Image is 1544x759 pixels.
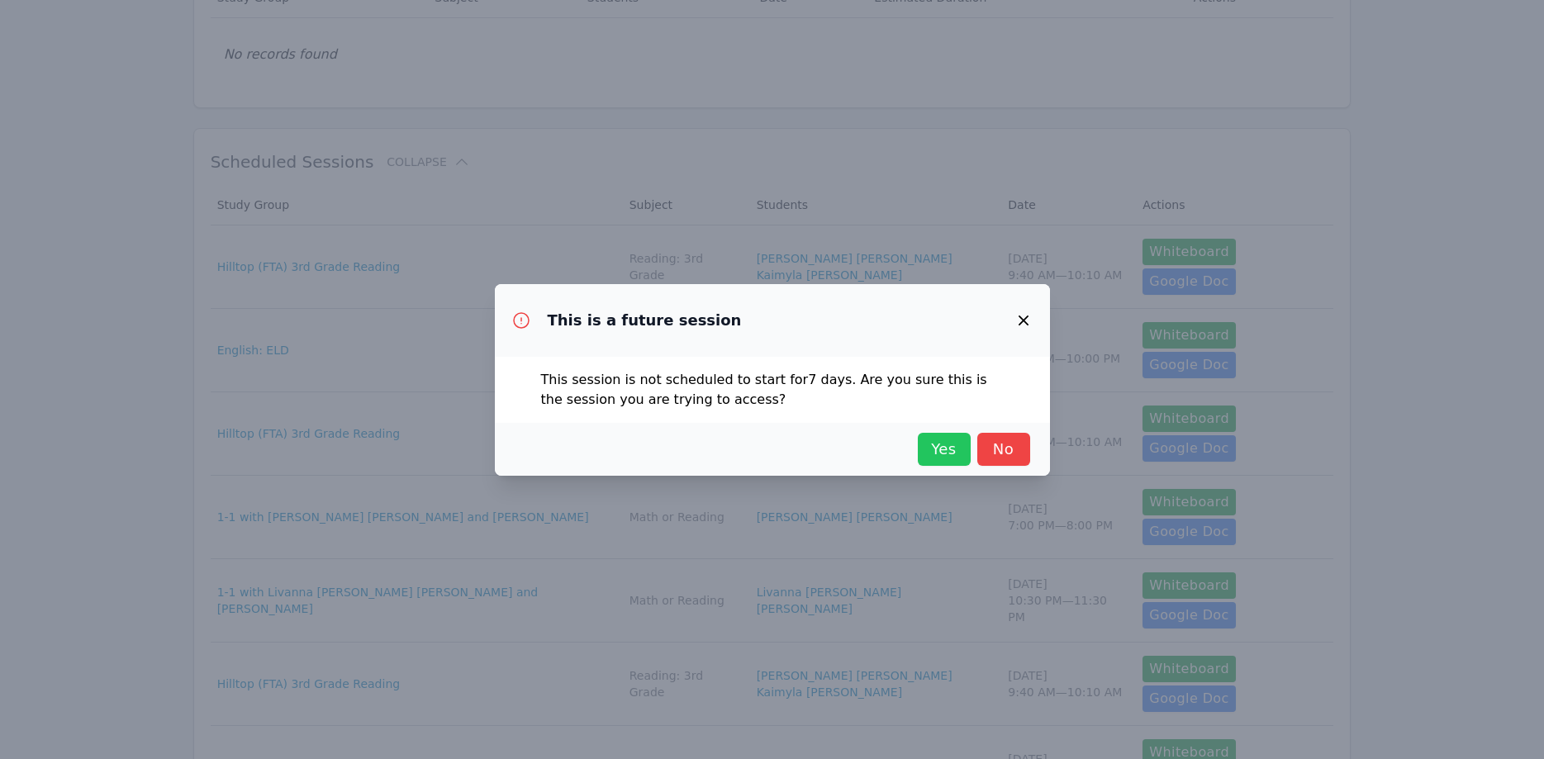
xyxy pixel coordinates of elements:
button: Yes [918,433,971,466]
h3: This is a future session [548,311,742,330]
span: Yes [926,438,962,461]
span: No [986,438,1022,461]
button: No [977,433,1030,466]
p: This session is not scheduled to start for 7 days . Are you sure this is the session you are tryi... [541,370,1004,410]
